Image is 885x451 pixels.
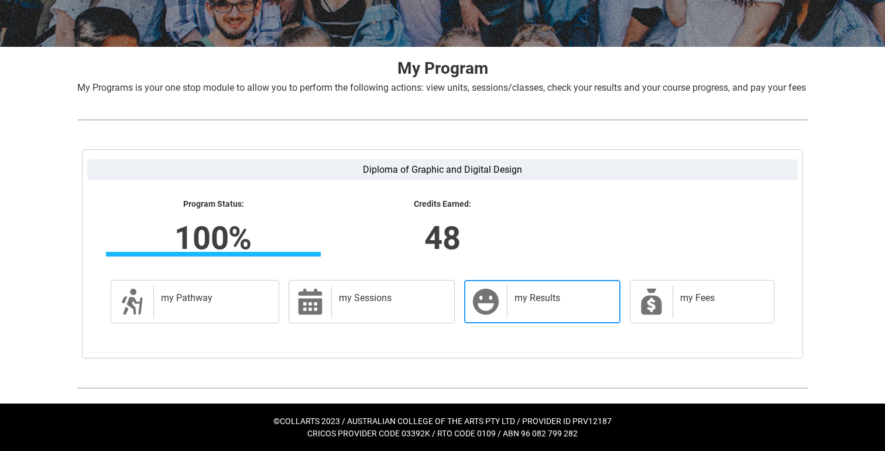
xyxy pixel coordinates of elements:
[106,199,321,210] lightning-formatted-text: Program Status:
[77,114,808,126] img: REDU_GREY_LINE
[118,288,146,316] span: Description of icon when needed
[87,159,798,180] label: Diploma of Graphic and Digital Design
[77,82,806,93] span: My Programs is your one stop module to allow you to perform the following actions: view units, se...
[77,382,808,394] img: REDU_GREY_LINE
[397,59,488,78] strong: My Program
[161,292,267,304] h2: my Pathway
[680,292,762,304] h2: my Fees
[339,292,442,304] h2: my Sessions
[514,292,608,304] h2: my Results
[260,214,625,262] lightning-formatted-number: 48
[111,280,279,323] a: my Pathway
[289,280,455,323] a: my Sessions
[335,199,550,210] lightning-formatted-text: Credits Earned:
[464,280,620,323] a: my Results
[106,252,321,257] div: Progress Bar
[630,280,774,323] a: my Fees
[30,214,396,262] lightning-formatted-number: 100%
[637,288,666,316] span: My Payments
